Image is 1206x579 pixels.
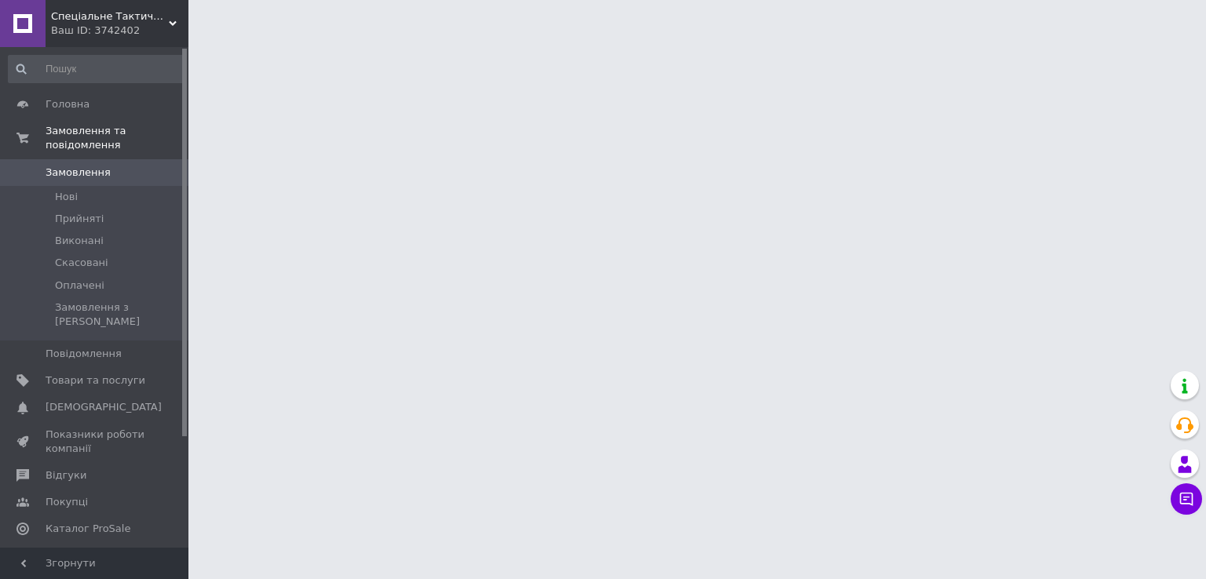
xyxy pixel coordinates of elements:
[8,55,185,83] input: Пошук
[55,256,108,270] span: Скасовані
[46,400,162,414] span: [DEMOGRAPHIC_DATA]
[51,24,188,38] div: Ваш ID: 3742402
[51,9,169,24] span: Спеціальне Тактичне Спорядження
[1171,483,1202,515] button: Чат з покупцем
[46,97,90,111] span: Головна
[55,212,104,226] span: Прийняті
[55,190,78,204] span: Нові
[46,428,145,456] span: Показники роботи компанії
[55,234,104,248] span: Виконані
[46,347,122,361] span: Повідомлення
[46,522,130,536] span: Каталог ProSale
[46,468,86,482] span: Відгуки
[46,373,145,388] span: Товари та послуги
[55,300,184,329] span: Замовлення з [PERSON_NAME]
[55,279,104,293] span: Оплачені
[46,124,188,152] span: Замовлення та повідомлення
[46,495,88,509] span: Покупці
[46,166,111,180] span: Замовлення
